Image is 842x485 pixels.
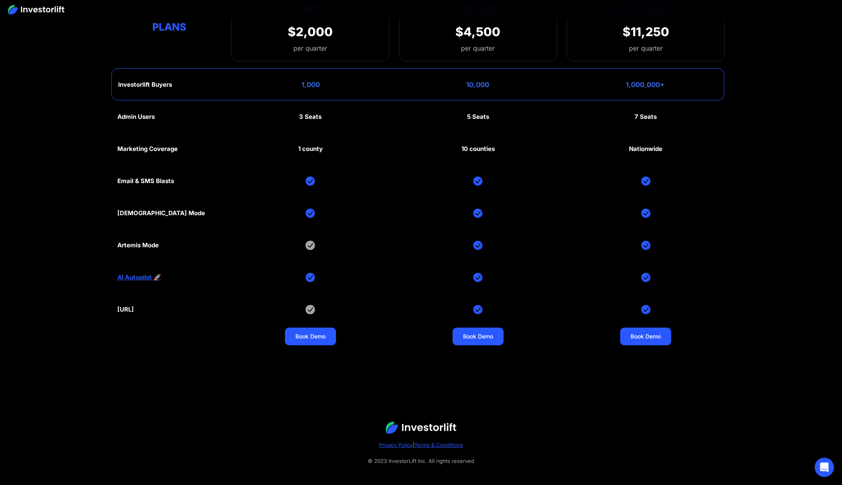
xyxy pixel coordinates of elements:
div: Admin Users [117,113,155,120]
a: AI Autopilot 🚀 [117,274,161,281]
div: | [16,440,826,450]
a: Privacy Policy [379,442,413,448]
div: $4,500 [455,24,500,39]
div: 1 county [298,145,323,153]
div: Investorlift Buyers [118,81,172,88]
a: Book Demo [453,328,504,345]
div: 10,000 [466,81,489,89]
div: per quarter [461,43,495,53]
div: Plans [117,19,222,35]
div: [URL] [117,306,134,313]
div: 5 Seats [467,113,489,120]
a: Book Demo [285,328,336,345]
div: Nationwide [629,145,662,153]
div: per quarter [629,43,663,53]
div: 1,000 [301,81,320,89]
div: $11,250 [623,24,669,39]
a: Book Demo [620,328,671,345]
div: Open Intercom Messenger [815,458,834,477]
div: 3 Seats [299,113,322,120]
div: 7 Seats [635,113,657,120]
div: [DEMOGRAPHIC_DATA] Mode [117,210,205,217]
div: per quarter [288,43,333,53]
div: 1,000,000+ [626,81,665,89]
div: Marketing Coverage [117,145,178,153]
a: Terms & Conditions [414,442,463,448]
div: $2,000 [288,24,333,39]
div: Email & SMS Blasts [117,177,174,185]
div: Artemis Mode [117,242,159,249]
div: © 2023 InvestorLift Inc. All rights reserved [16,456,826,466]
div: 10 counties [461,145,495,153]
